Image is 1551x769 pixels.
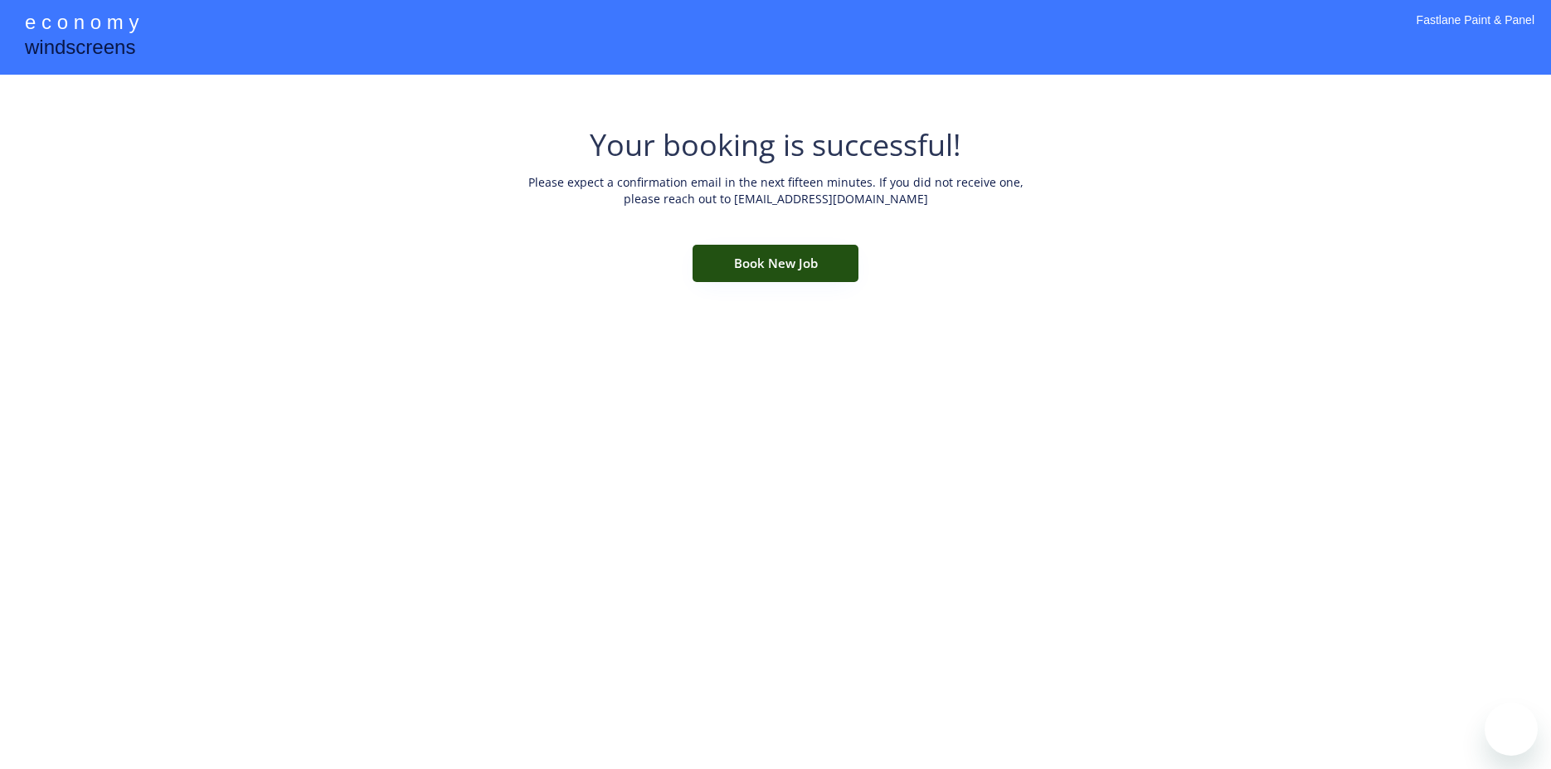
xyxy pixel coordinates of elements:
button: Book New Job [693,245,858,282]
div: Please expect a confirmation email in the next fifteen minutes. If you did not receive one, pleas... [527,174,1024,212]
div: windscreens [25,33,135,66]
iframe: Button to launch messaging window [1485,703,1538,756]
div: Your booking is successful! [590,124,961,166]
div: Fastlane Paint & Panel [1417,12,1534,50]
div: e c o n o m y [25,8,139,40]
